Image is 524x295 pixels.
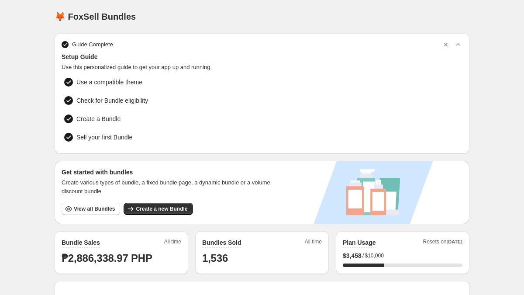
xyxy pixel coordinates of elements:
h1: 🦊 FoxSell Bundles [55,11,136,22]
h1: 1,536 [202,251,322,265]
span: Setup Guide [62,52,462,61]
h2: Bundle Sales [62,238,100,247]
span: [DATE] [447,239,462,244]
span: All time [305,238,322,248]
span: Use a compatible theme [76,78,142,87]
h2: Plan Usage [343,238,376,247]
span: Check for Bundle eligibility [76,96,148,105]
span: Guide Complete [72,40,113,49]
span: Use this personalized guide to get your app up and running. [62,63,462,72]
span: $ 3,458 [343,251,362,260]
h1: ₱2,886,338.97 PHP [62,251,181,265]
div: / [343,251,462,260]
span: View all Bundles [74,205,115,212]
span: Create a new Bundle [136,205,187,212]
span: Sell your first Bundle [76,133,132,142]
button: Create a new Bundle [124,203,193,215]
h3: Get started with bundles [62,168,279,177]
span: $10,000 [365,252,383,259]
button: View all Bundles [62,203,120,215]
span: All time [164,238,181,248]
span: Create a Bundle [76,115,121,123]
h2: Bundles Sold [202,238,241,247]
span: Create various types of bundle, a fixed bundle page, a dynamic bundle or a volume discount bundle [62,178,279,196]
span: Resets on [423,238,463,248]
